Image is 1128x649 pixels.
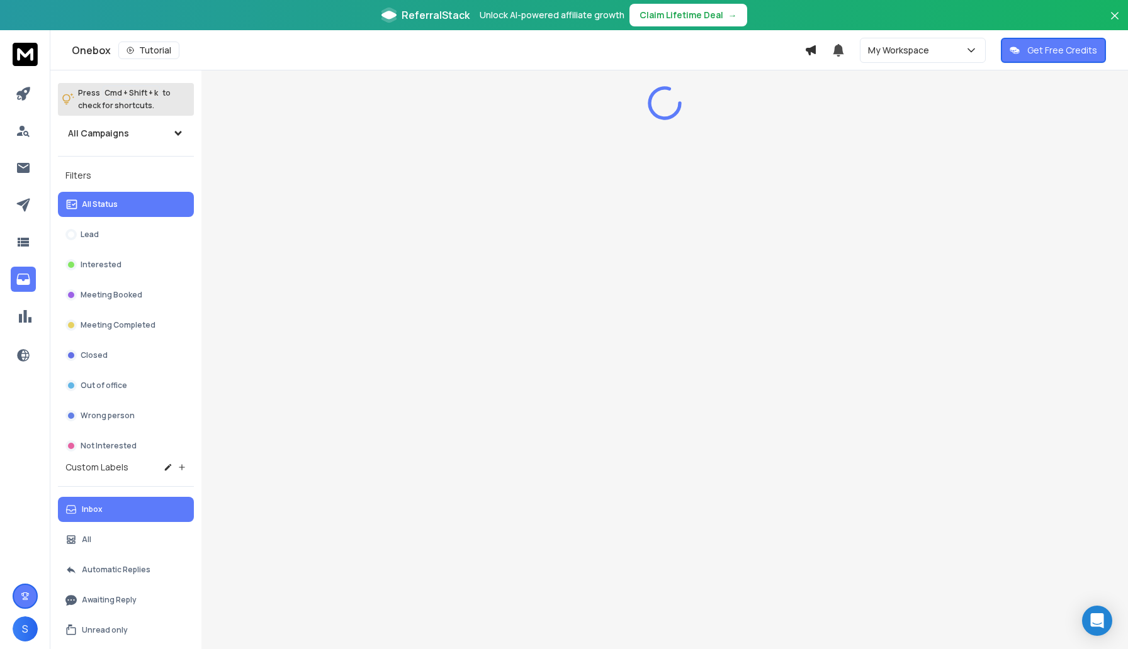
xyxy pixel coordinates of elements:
button: Wrong person [58,403,194,428]
button: Interested [58,252,194,277]
button: All [58,527,194,552]
p: Press to check for shortcuts. [78,87,171,112]
button: Not Interested [58,433,194,458]
button: Inbox [58,497,194,522]
p: Inbox [82,504,103,514]
button: Get Free Credits [1001,38,1106,63]
p: Meeting Completed [81,320,155,330]
span: ReferralStack [402,8,470,23]
p: Lead [81,230,99,240]
p: All Status [82,199,118,209]
button: Closed [58,343,194,368]
p: All [82,535,91,545]
h3: Custom Labels [65,461,128,474]
p: Get Free Credits [1027,44,1097,57]
p: Unread only [82,625,128,635]
p: Meeting Booked [81,290,142,300]
h3: Filters [58,167,194,184]
button: All Campaigns [58,121,194,146]
button: Tutorial [118,42,179,59]
button: Awaiting Reply [58,587,194,613]
span: → [728,9,737,21]
p: Automatic Replies [82,565,150,575]
button: Automatic Replies [58,557,194,582]
p: Wrong person [81,411,135,421]
button: Meeting Booked [58,282,194,308]
button: Lead [58,222,194,247]
button: Unread only [58,618,194,643]
button: All Status [58,192,194,217]
div: Open Intercom Messenger [1082,606,1112,636]
p: Not Interested [81,441,137,451]
div: Onebox [72,42,804,59]
span: Cmd + Shift + k [103,86,160,100]
button: S [13,616,38,641]
p: Closed [81,350,108,360]
p: My Workspace [868,44,934,57]
p: Out of office [81,380,127,391]
p: Interested [81,260,121,270]
p: Unlock AI-powered affiliate growth [480,9,624,21]
h1: All Campaigns [68,127,129,140]
button: Out of office [58,373,194,398]
button: Close banner [1107,8,1123,38]
button: Meeting Completed [58,313,194,338]
p: Awaiting Reply [82,595,137,605]
button: Claim Lifetime Deal→ [629,4,747,26]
